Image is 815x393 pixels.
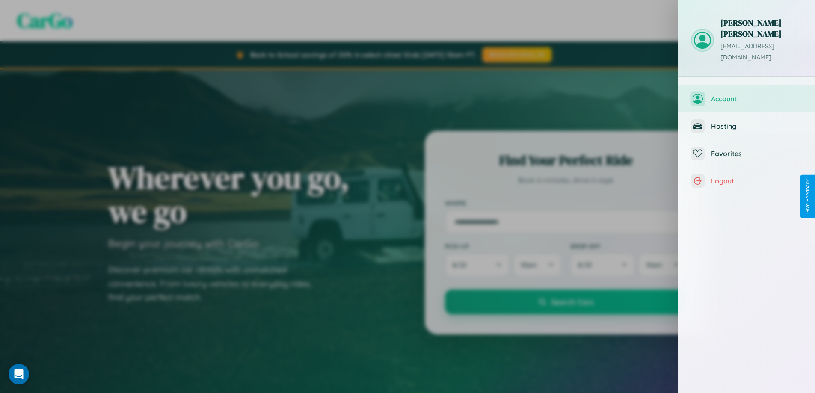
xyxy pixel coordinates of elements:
button: Account [678,85,815,112]
button: Favorites [678,140,815,167]
span: Account [711,95,802,103]
span: Favorites [711,149,802,158]
span: Logout [711,177,802,185]
p: [EMAIL_ADDRESS][DOMAIN_NAME] [720,41,802,63]
div: Open Intercom Messenger [9,364,29,384]
button: Hosting [678,112,815,140]
div: Give Feedback [805,179,811,214]
h3: [PERSON_NAME] [PERSON_NAME] [720,17,802,39]
button: Logout [678,167,815,195]
span: Hosting [711,122,802,130]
